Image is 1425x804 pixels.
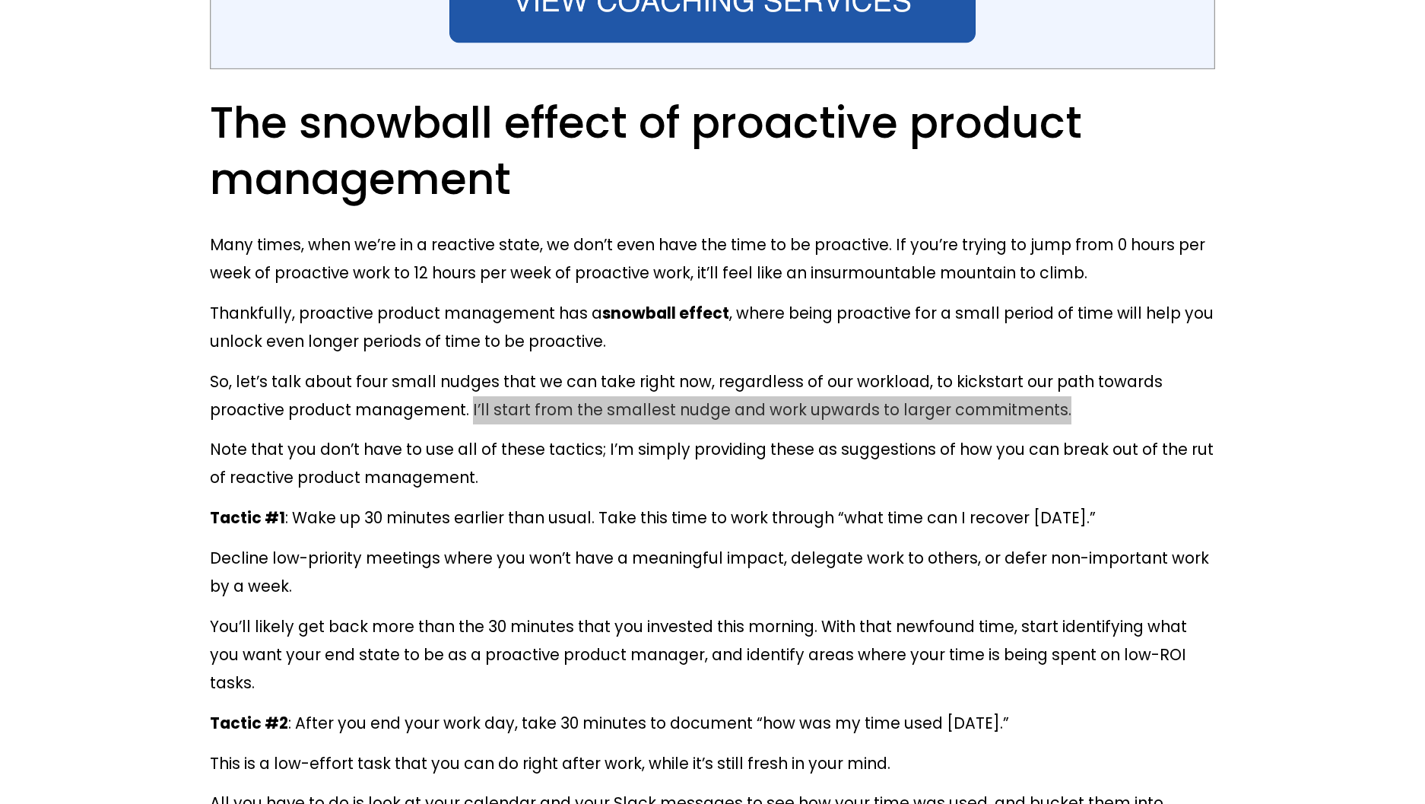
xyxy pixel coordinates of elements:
[210,436,1214,492] p: Note that you don’t have to use all of these tactics; I’m simply providing these as suggestions o...
[210,300,1214,356] p: Thankfully, proactive product management has a , where being proactive for a small period of time...
[210,95,1214,207] h2: The snowball effect of proactive product management
[602,302,729,324] strong: snowball effect
[210,712,288,734] strong: Tactic #2
[210,545,1214,601] p: Decline low-priority meetings where you won’t have a meaningful impact, delegate work to others, ...
[210,507,285,529] strong: Tactic #1
[210,504,1214,532] p: : Wake up 30 minutes earlier than usual. Take this time to work through “what time can I recover ...
[210,613,1214,698] p: You’ll likely get back more than the 30 minutes that you invested this morning. With that newfoun...
[210,750,1214,778] p: This is a low-effort task that you can do right after work, while it’s still fresh in your mind.
[210,710,1214,738] p: : After you end your work day, take 30 minutes to document “how was my time used [DATE].”
[210,231,1214,288] p: Many times, when we’re in a reactive state, we don’t even have the time to be proactive. If you’r...
[210,368,1214,424] p: So, let’s talk about four small nudges that we can take right now, regardless of our workload, to...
